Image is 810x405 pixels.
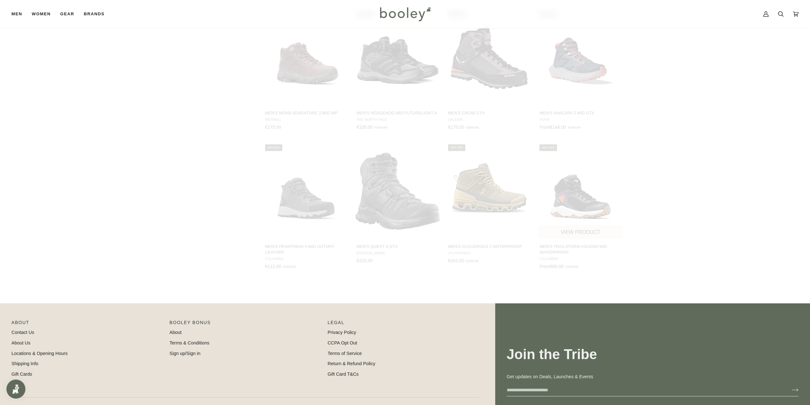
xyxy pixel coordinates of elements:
a: Terms of Service [328,351,362,356]
a: Sign up/Sign in [170,351,201,356]
button: Join [782,385,799,395]
h3: Join the Tribe [507,346,799,363]
p: Pipeline_Footer Sub [328,319,479,329]
a: Contact Us [11,330,34,335]
span: Women [32,11,51,17]
p: Get updates on Deals, Launches & Events [507,373,799,380]
input: your-email@example.com [507,384,782,396]
span: Men [11,11,22,17]
img: Booley [377,5,433,23]
a: Terms & Conditions [170,340,209,345]
p: Pipeline_Footer Main [11,319,163,329]
a: Locations & Opening Hours [11,351,68,356]
a: About Us [11,340,30,345]
p: Booley Bonus [170,319,321,329]
a: CCPA Opt Out [328,340,357,345]
a: Shipping Info [11,361,38,366]
span: Brands [84,11,104,17]
iframe: Button to open loyalty program pop-up [6,380,25,399]
a: Privacy Policy [328,330,356,335]
a: Gift Cards [11,372,32,377]
a: Return & Refund Policy [328,361,375,366]
a: Gift Card T&Cs [328,372,359,377]
a: About [170,330,182,335]
span: Gear [60,11,74,17]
